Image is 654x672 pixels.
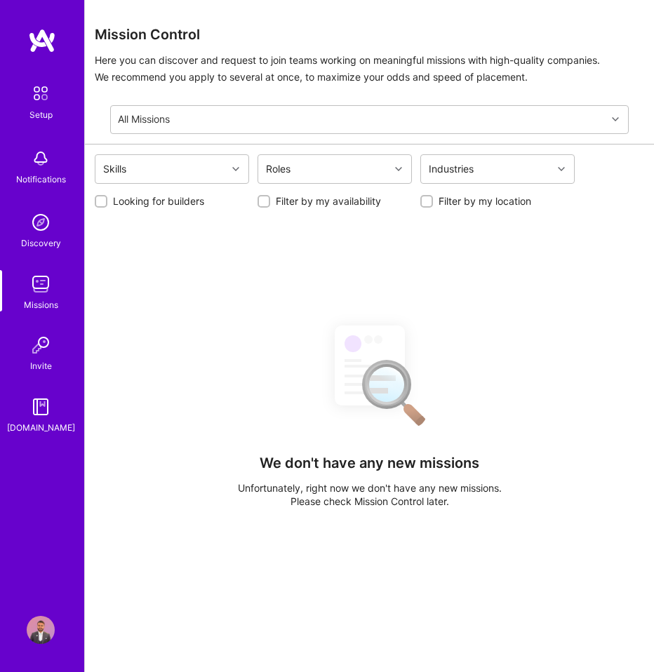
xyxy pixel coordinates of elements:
[16,173,66,187] div: Notifications
[27,393,55,421] img: guide book
[262,159,294,179] div: Roles
[30,359,52,373] div: Invite
[27,270,55,298] img: teamwork
[558,166,565,173] i: icon Chevron
[395,166,402,173] i: icon Chevron
[612,116,619,123] i: icon Chevron
[28,28,56,53] img: logo
[238,495,502,509] p: Please check Mission Control later.
[95,52,644,86] p: Here you can discover and request to join teams working on meaningful missions with high-quality ...
[100,159,130,179] div: Skills
[276,194,381,208] label: Filter by my availability
[238,481,502,495] p: Unfortunately, right now we don't have any new missions.
[95,27,644,43] h3: Mission Control
[27,616,55,644] img: User Avatar
[24,298,58,312] div: Missions
[27,331,55,359] img: Invite
[118,113,170,127] div: All Missions
[21,236,61,250] div: Discovery
[23,616,58,644] a: User Avatar
[27,208,55,236] img: discovery
[29,108,53,122] div: Setup
[260,455,479,471] h4: We don't have any new missions
[27,145,55,173] img: bell
[232,166,239,173] i: icon Chevron
[439,194,531,208] label: Filter by my location
[26,79,55,108] img: setup
[113,194,204,208] label: Looking for builders
[425,159,477,179] div: Industries
[7,421,75,435] div: [DOMAIN_NAME]
[310,313,429,436] img: No Results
